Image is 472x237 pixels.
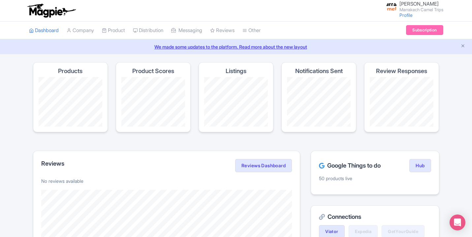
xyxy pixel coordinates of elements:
[409,159,431,172] a: Hub
[406,25,443,35] a: Subscription
[386,2,397,12] img: skpecjwo0uind1udobp4.png
[102,21,125,40] a: Product
[382,1,443,12] a: [PERSON_NAME] Marrakech Camel Trips
[399,1,439,7] span: [PERSON_NAME]
[26,3,77,18] img: logo-ab69f6fb50320c5b225c76a69d11143b.png
[29,21,59,40] a: Dashboard
[210,21,235,40] a: Reviews
[41,160,64,167] h2: Reviews
[41,178,292,184] p: No reviews available
[319,214,431,220] h2: Connections
[235,159,292,172] a: Reviews Dashboard
[132,68,174,74] h4: Product Scores
[171,21,202,40] a: Messaging
[133,21,163,40] a: Distribution
[67,21,94,40] a: Company
[460,43,465,50] button: Close announcement
[376,68,427,74] h4: Review Responses
[450,215,465,230] div: Open Intercom Messenger
[399,8,443,12] small: Marrakech Camel Trips
[399,12,413,18] a: Profile
[319,162,381,169] h2: Google Things to do
[242,21,261,40] a: Other
[4,43,468,50] a: We made some updates to the platform. Read more about the new layout
[295,68,343,74] h4: Notifications Sent
[226,68,246,74] h4: Listings
[58,68,82,74] h4: Products
[319,175,431,182] p: 50 products live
